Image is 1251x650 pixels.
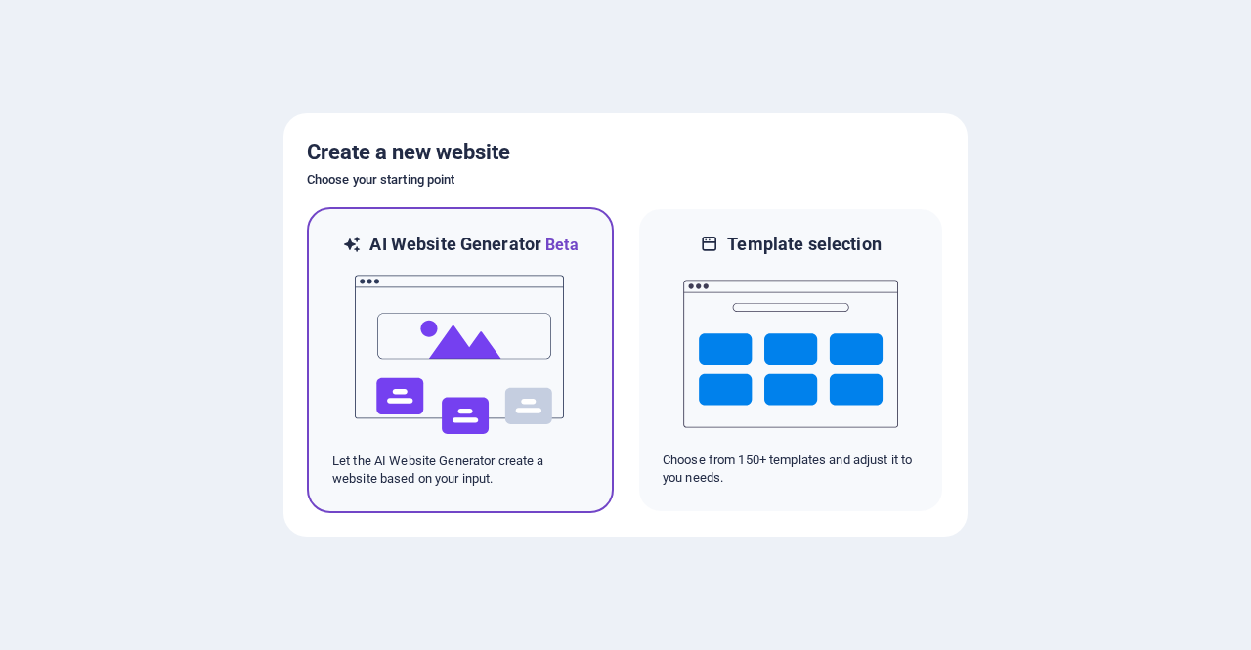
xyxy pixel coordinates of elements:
h5: Create a new website [307,137,944,168]
div: AI Website GeneratorBetaaiLet the AI Website Generator create a website based on your input. [307,207,614,513]
p: Choose from 150+ templates and adjust it to you needs. [663,452,919,487]
span: Beta [541,236,579,254]
h6: Choose your starting point [307,168,944,192]
div: Template selectionChoose from 150+ templates and adjust it to you needs. [637,207,944,513]
h6: Template selection [727,233,881,256]
h6: AI Website Generator [369,233,578,257]
p: Let the AI Website Generator create a website based on your input. [332,453,588,488]
img: ai [353,257,568,453]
